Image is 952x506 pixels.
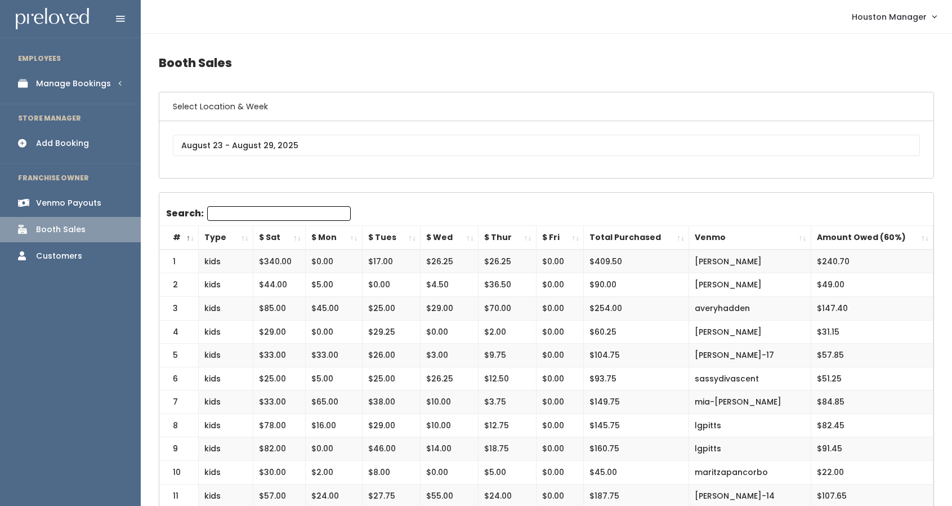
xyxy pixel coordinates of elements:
h4: Booth Sales [159,47,934,78]
td: $85.00 [253,296,305,320]
td: $12.50 [478,367,536,390]
td: sassydivascent [689,367,811,390]
td: $0.00 [536,437,584,461]
td: 6 [159,367,199,390]
input: Search: [207,206,351,221]
td: $149.75 [584,390,689,414]
td: kids [199,461,253,485]
td: $22.00 [811,461,933,485]
td: $57.85 [811,344,933,367]
td: $2.00 [305,461,362,485]
td: $26.25 [421,367,479,390]
td: $254.00 [584,296,689,320]
td: $0.00 [421,461,479,485]
td: $0.00 [536,273,584,297]
td: $33.00 [305,344,362,367]
th: Total Purchased: activate to sort column ascending [584,226,689,250]
td: $0.00 [536,367,584,390]
div: Customers [36,250,82,262]
td: kids [199,437,253,461]
td: $31.15 [811,320,933,344]
th: $ Fri: activate to sort column ascending [536,226,584,250]
td: $45.00 [584,461,689,485]
td: 2 [159,273,199,297]
td: [PERSON_NAME]-17 [689,344,811,367]
td: $65.00 [305,390,362,414]
td: $17.00 [362,250,421,273]
td: $49.00 [811,273,933,297]
div: Venmo Payouts [36,197,101,209]
td: $26.25 [421,250,479,273]
td: $145.75 [584,414,689,437]
td: 3 [159,296,199,320]
td: [PERSON_NAME] [689,250,811,273]
td: $84.85 [811,390,933,414]
td: $70.00 [478,296,536,320]
td: $82.00 [253,437,305,461]
th: Type: activate to sort column ascending [199,226,253,250]
td: mia-[PERSON_NAME] [689,390,811,414]
td: $340.00 [253,250,305,273]
td: $104.75 [584,344,689,367]
th: $ Mon: activate to sort column ascending [305,226,362,250]
th: $ Sat: activate to sort column ascending [253,226,305,250]
td: $0.00 [305,250,362,273]
td: $30.00 [253,461,305,485]
td: kids [199,320,253,344]
td: $0.00 [536,461,584,485]
td: $12.75 [478,414,536,437]
td: $78.00 [253,414,305,437]
td: $0.00 [536,414,584,437]
td: $26.00 [362,344,421,367]
td: $29.25 [362,320,421,344]
td: kids [199,344,253,367]
td: $4.50 [421,273,479,297]
td: $18.75 [478,437,536,461]
th: $ Tues: activate to sort column ascending [362,226,421,250]
td: $46.00 [362,437,421,461]
td: $5.00 [305,367,362,390]
td: $93.75 [584,367,689,390]
td: $409.50 [584,250,689,273]
td: kids [199,250,253,273]
td: 1 [159,250,199,273]
td: $36.50 [478,273,536,297]
td: $29.00 [421,296,479,320]
td: $29.00 [362,414,421,437]
h6: Select Location & Week [159,92,933,121]
td: $29.00 [253,320,305,344]
td: $5.00 [305,273,362,297]
td: kids [199,367,253,390]
th: Venmo: activate to sort column ascending [689,226,811,250]
td: $10.00 [421,390,479,414]
td: $14.00 [421,437,479,461]
td: $45.00 [305,296,362,320]
td: $25.00 [253,367,305,390]
input: August 23 - August 29, 2025 [173,135,920,156]
td: 5 [159,344,199,367]
td: kids [199,273,253,297]
td: $3.00 [421,344,479,367]
td: lgpitts [689,414,811,437]
td: 4 [159,320,199,344]
td: averyhadden [689,296,811,320]
td: $2.00 [478,320,536,344]
td: kids [199,414,253,437]
div: Booth Sales [36,224,86,236]
td: $0.00 [536,250,584,273]
td: lgpitts [689,437,811,461]
td: $51.25 [811,367,933,390]
td: $3.75 [478,390,536,414]
td: $9.75 [478,344,536,367]
td: $147.40 [811,296,933,320]
td: $91.45 [811,437,933,461]
td: $160.75 [584,437,689,461]
td: $8.00 [362,461,421,485]
th: $ Wed: activate to sort column ascending [421,226,479,250]
td: kids [199,390,253,414]
td: $90.00 [584,273,689,297]
td: $25.00 [362,367,421,390]
td: $10.00 [421,414,479,437]
td: $5.00 [478,461,536,485]
td: $25.00 [362,296,421,320]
